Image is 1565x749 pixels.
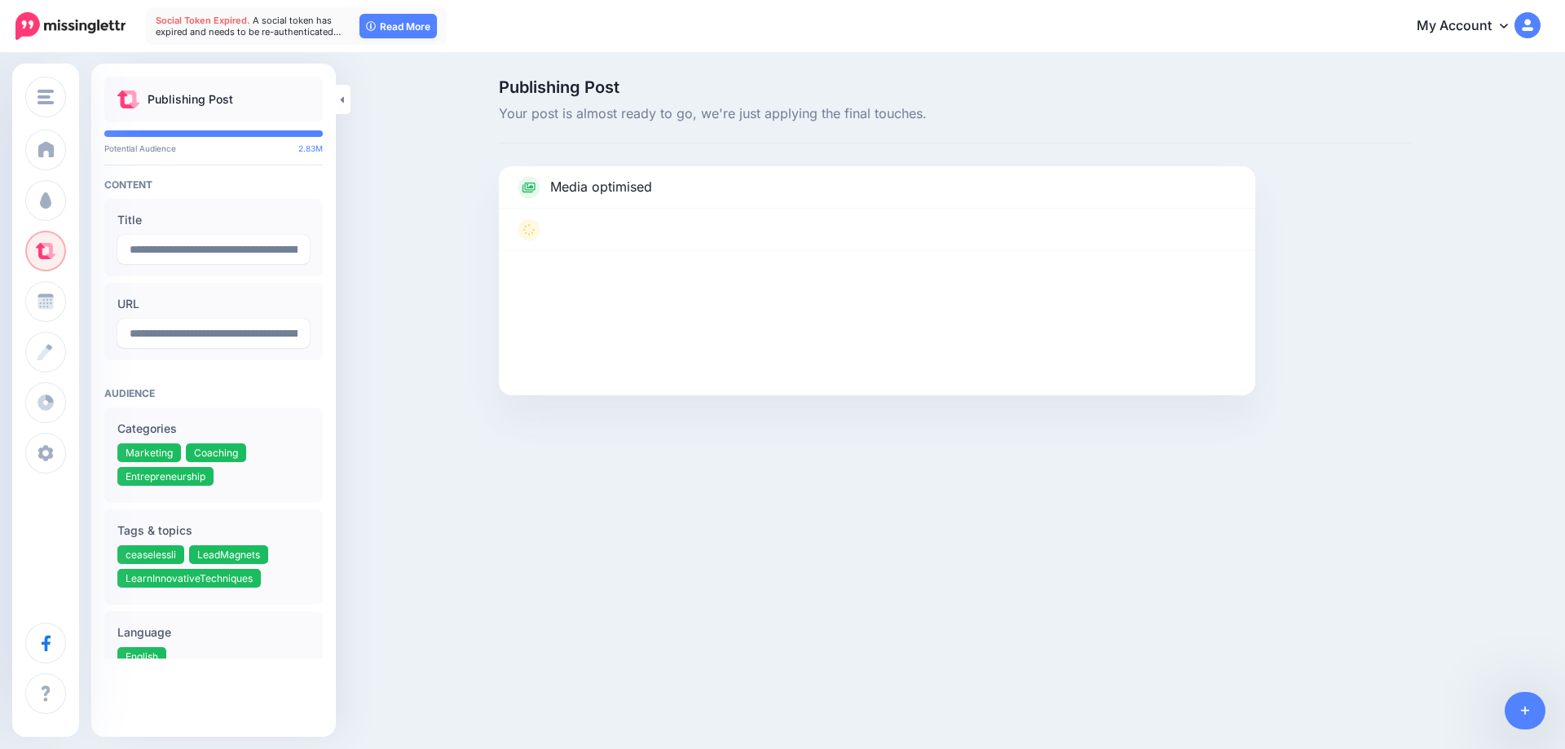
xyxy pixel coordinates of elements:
span: Social Token Expired. [156,15,250,26]
img: menu.png [37,90,54,104]
p: Publishing Post [148,90,233,109]
p: Media optimised [550,177,652,198]
span: English [126,650,158,663]
span: LeadMagnets [197,549,260,561]
span: LearnInnovativeTechniques [126,572,253,584]
h4: Audience [104,387,323,399]
span: Coaching [194,447,238,459]
label: URL [117,294,310,314]
a: Read More [359,14,437,38]
a: My Account [1400,7,1541,46]
span: 2.83M [298,143,323,153]
span: Publishing Post [499,79,1412,95]
span: Marketing [126,447,173,459]
span: Your post is almost ready to go, we're just applying the final touches. [499,104,1412,125]
label: Tags & topics [117,521,310,540]
span: A social token has expired and needs to be re-authenticated… [156,15,342,37]
label: Title [117,210,310,230]
span: ceaselessli [126,549,176,561]
label: Language [117,623,310,642]
img: Missinglettr [15,12,126,40]
p: Potential Audience [104,143,323,153]
h4: Content [104,178,323,191]
label: Categories [117,419,310,438]
span: Entrepreneurship [126,470,205,482]
img: curate.png [117,90,139,108]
